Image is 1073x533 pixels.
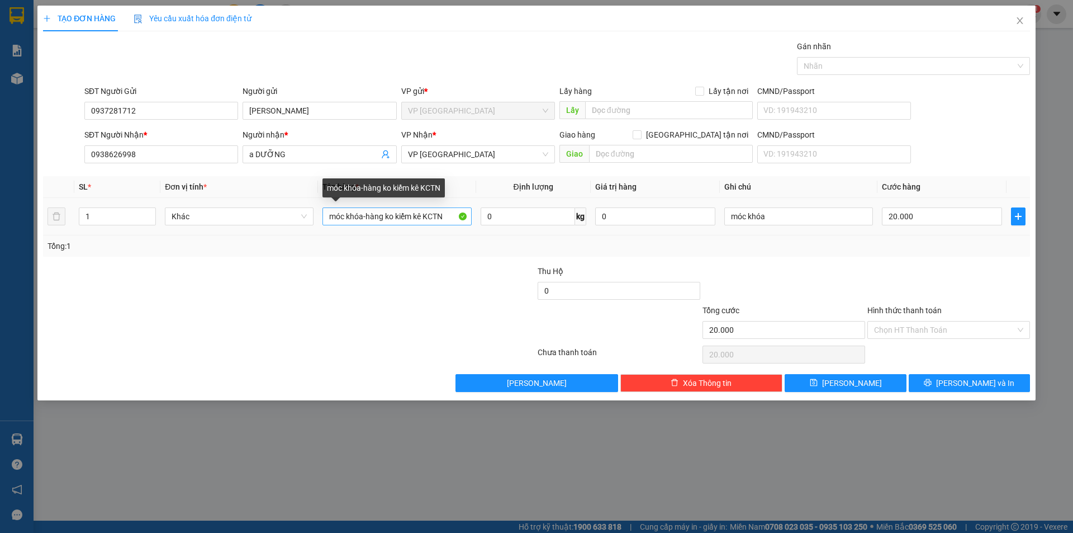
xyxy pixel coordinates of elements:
span: [GEOGRAPHIC_DATA] tận nơi [642,129,753,141]
button: deleteXóa Thông tin [620,374,783,392]
span: printer [924,379,932,388]
span: plus [1012,212,1025,221]
span: plus [43,15,51,22]
div: CMND/Passport [757,85,911,97]
span: Tổng cước [702,306,739,315]
div: VP gửi [401,85,555,97]
th: Ghi chú [720,176,877,198]
input: Dọc đường [585,101,753,119]
div: Chưa thanh toán [536,346,701,366]
div: SĐT Người Nhận [84,129,238,141]
span: TẠO ĐƠN HÀNG [43,14,116,23]
span: [PERSON_NAME] [507,377,567,389]
input: 0 [595,207,715,225]
span: delete [671,379,678,388]
input: VD: Bàn, Ghế [322,207,471,225]
div: Người nhận [243,129,396,141]
label: Hình thức thanh toán [867,306,942,315]
span: VP Nha Trang [408,146,548,163]
span: Yêu cầu xuất hóa đơn điện tử [134,14,251,23]
span: Giao hàng [559,130,595,139]
span: Xóa Thông tin [683,377,732,389]
button: printer[PERSON_NAME] và In [909,374,1030,392]
span: kg [575,207,586,225]
span: [PERSON_NAME] [822,377,882,389]
span: Lấy [559,101,585,119]
div: SĐT Người Gửi [84,85,238,97]
button: delete [48,207,65,225]
span: Lấy hàng [559,87,592,96]
img: icon [134,15,143,23]
label: Gán nhãn [797,42,831,51]
span: Giao [559,145,589,163]
div: Người gửi [243,85,396,97]
button: plus [1011,207,1025,225]
div: CMND/Passport [757,129,911,141]
span: Định lượng [514,182,553,191]
input: Dọc đường [589,145,753,163]
span: Lấy tận nơi [704,85,753,97]
span: SL [79,182,88,191]
span: Thu Hộ [538,267,563,276]
span: Cước hàng [882,182,920,191]
span: [PERSON_NAME] và In [936,377,1014,389]
div: móc khóa-hàng ko kiểm kê KCTN [322,178,445,197]
button: Close [1004,6,1036,37]
input: Ghi Chú [724,207,873,225]
button: [PERSON_NAME] [455,374,618,392]
span: user-add [381,150,390,159]
span: close [1015,16,1024,25]
div: Tổng: 1 [48,240,414,252]
span: Đơn vị tính [165,182,207,191]
span: VP Nhận [401,130,433,139]
span: save [810,379,818,388]
span: Giá trị hàng [595,182,637,191]
button: save[PERSON_NAME] [785,374,906,392]
span: VP Sài Gòn [408,102,548,119]
span: Khác [172,208,307,225]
